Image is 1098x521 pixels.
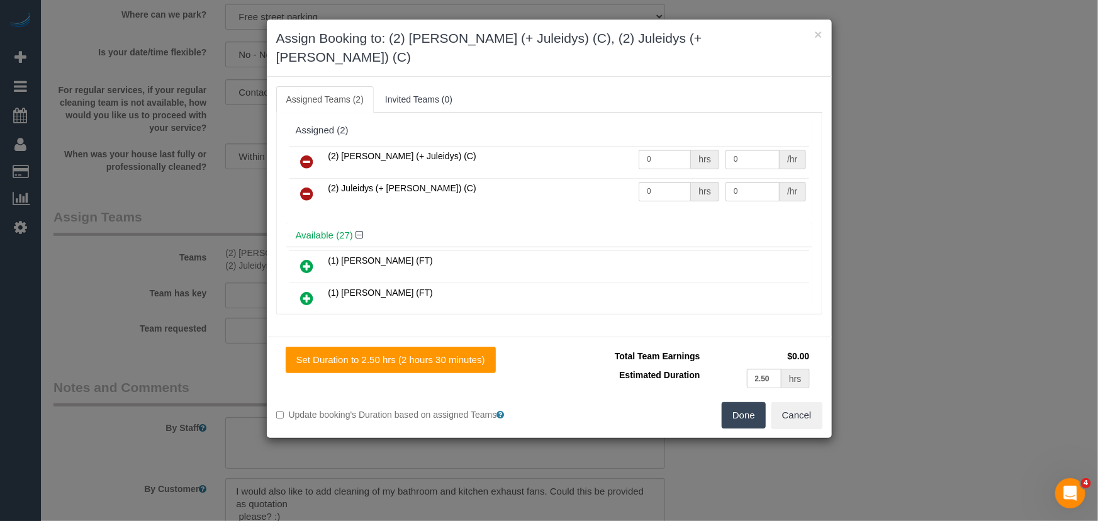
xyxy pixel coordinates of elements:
[286,347,496,373] button: Set Duration to 2.50 hrs (2 hours 30 minutes)
[296,125,803,136] div: Assigned (2)
[814,28,822,41] button: ×
[619,370,700,380] span: Estimated Duration
[276,411,284,419] input: Update booking's Duration based on assigned Teams
[375,86,462,113] a: Invited Teams (0)
[722,402,766,429] button: Done
[703,347,813,366] td: $0.00
[328,288,433,298] span: (1) [PERSON_NAME] (FT)
[276,29,822,67] h3: Assign Booking to: (2) [PERSON_NAME] (+ Juleidys) (C), (2) Juleidys (+ [PERSON_NAME]) (C)
[780,182,805,201] div: /hr
[1055,478,1085,508] iframe: Intercom live chat
[328,255,433,266] span: (1) [PERSON_NAME] (FT)
[276,86,374,113] a: Assigned Teams (2)
[276,408,540,421] label: Update booking's Duration based on assigned Teams
[328,151,476,161] span: (2) [PERSON_NAME] (+ Juleidys) (C)
[1081,478,1091,488] span: 4
[691,150,719,169] div: hrs
[296,230,803,241] h4: Available (27)
[559,347,703,366] td: Total Team Earnings
[691,182,719,201] div: hrs
[781,369,809,388] div: hrs
[780,150,805,169] div: /hr
[771,402,822,429] button: Cancel
[328,183,476,193] span: (2) Juleidys (+ [PERSON_NAME]) (C)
